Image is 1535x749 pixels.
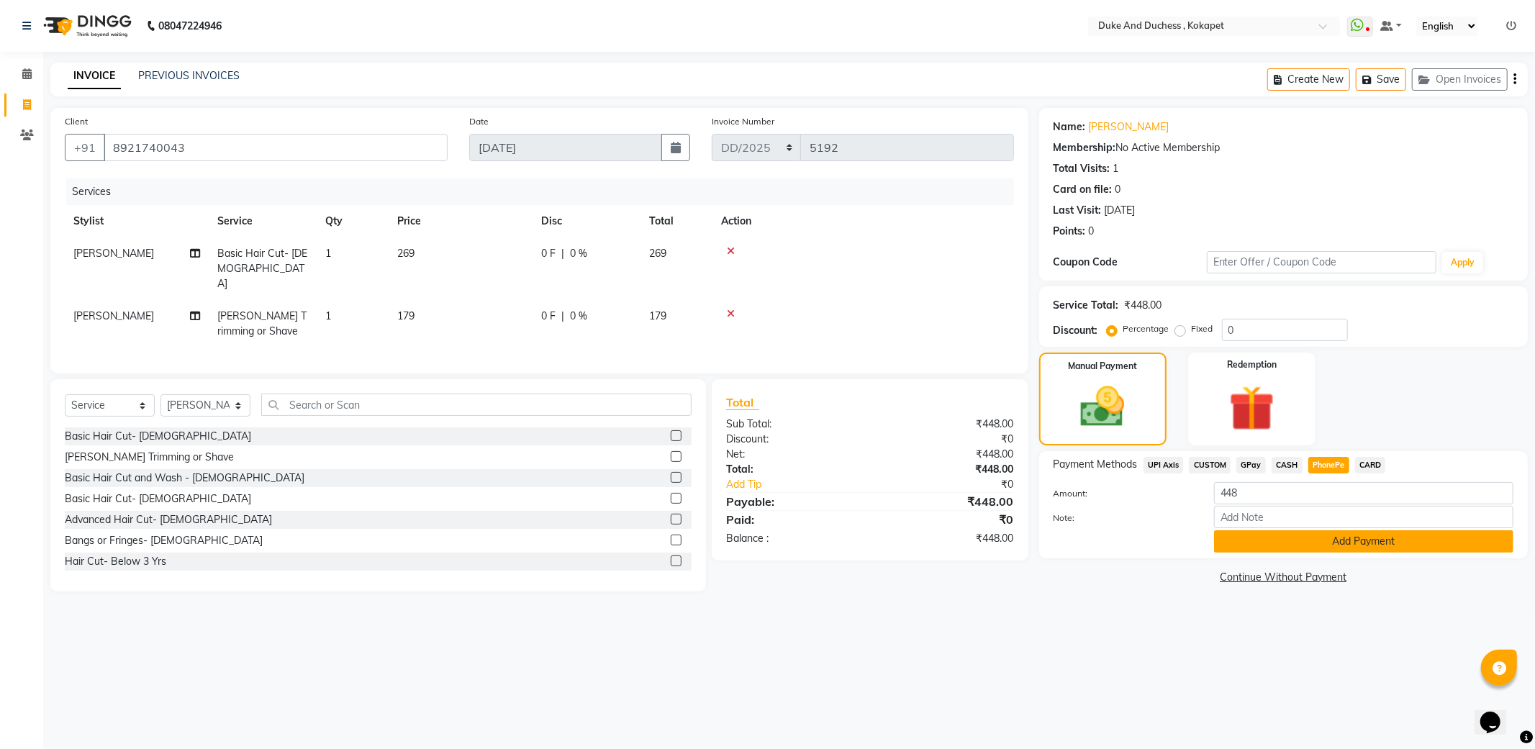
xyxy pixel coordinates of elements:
div: Total Visits: [1054,161,1110,176]
div: [PERSON_NAME] Trimming or Shave [65,450,234,465]
input: Amount [1214,482,1513,504]
label: Note: [1043,512,1203,525]
div: [DATE] [1105,203,1136,218]
button: Create New [1267,68,1350,91]
span: 1 [325,247,331,260]
b: 08047224946 [158,6,222,46]
div: Points: [1054,224,1086,239]
label: Percentage [1123,322,1169,335]
div: Membership: [1054,140,1116,155]
div: ₹0 [896,477,1025,492]
div: ₹448.00 [870,493,1025,510]
div: 1 [1113,161,1119,176]
div: ₹0 [870,511,1025,528]
div: Coupon Code [1054,255,1207,270]
button: Add Payment [1214,530,1513,553]
th: Total [640,205,712,237]
div: ₹448.00 [870,447,1025,462]
th: Qty [317,205,389,237]
div: Bangs or Fringes- [DEMOGRAPHIC_DATA] [65,533,263,548]
span: Total [726,395,759,410]
div: Hair Cut- Below 3 Yrs [65,554,166,569]
div: Net: [715,447,870,462]
label: Fixed [1192,322,1213,335]
input: Search or Scan [261,394,692,416]
label: Amount: [1043,487,1203,500]
span: [PERSON_NAME] Trimming or Shave [217,309,307,337]
span: UPI Axis [1144,457,1184,473]
th: Stylist [65,205,209,237]
span: [PERSON_NAME] [73,309,154,322]
label: Invoice Number [712,115,774,128]
iframe: chat widget [1475,691,1521,735]
span: 0 F [541,309,556,324]
div: 0 [1115,182,1121,197]
span: CARD [1355,457,1386,473]
div: Card on file: [1054,182,1113,197]
img: _gift.svg [1215,380,1289,437]
div: Service Total: [1054,298,1119,313]
span: 269 [649,247,666,260]
span: 179 [649,309,666,322]
label: Client [65,115,88,128]
div: ₹0 [870,432,1025,447]
a: INVOICE [68,63,121,89]
span: 0 % [570,246,587,261]
input: Search by Name/Mobile/Email/Code [104,134,448,161]
div: Last Visit: [1054,203,1102,218]
span: 179 [397,309,415,322]
span: CASH [1272,457,1303,473]
button: Apply [1442,252,1483,273]
div: Paid: [715,511,870,528]
img: logo [37,6,135,46]
span: [PERSON_NAME] [73,247,154,260]
span: PhonePe [1308,457,1349,473]
span: 0 F [541,246,556,261]
a: [PERSON_NAME] [1089,119,1169,135]
a: Continue Without Payment [1042,570,1525,585]
div: Discount: [1054,323,1098,338]
span: 1 [325,309,331,322]
div: Payable: [715,493,870,510]
div: ₹448.00 [870,531,1025,546]
label: Redemption [1227,358,1277,371]
div: Services [66,178,1025,205]
div: ₹448.00 [1125,298,1162,313]
span: Basic Hair Cut- [DEMOGRAPHIC_DATA] [217,247,307,290]
a: PREVIOUS INVOICES [138,69,240,82]
span: | [561,309,564,324]
span: GPay [1236,457,1266,473]
th: Disc [533,205,640,237]
div: Sub Total: [715,417,870,432]
div: ₹448.00 [870,417,1025,432]
div: Advanced Hair Cut- [DEMOGRAPHIC_DATA] [65,512,272,527]
input: Enter Offer / Coupon Code [1207,251,1437,273]
th: Action [712,205,1014,237]
div: Total: [715,462,870,477]
a: Add Tip [715,477,896,492]
span: CUSTOM [1189,457,1231,473]
label: Manual Payment [1068,360,1137,373]
th: Service [209,205,317,237]
button: Open Invoices [1412,68,1508,91]
div: Discount: [715,432,870,447]
span: | [561,246,564,261]
button: Save [1356,68,1406,91]
div: ₹448.00 [870,462,1025,477]
div: Basic Hair Cut and Wash - [DEMOGRAPHIC_DATA] [65,471,304,486]
div: Basic Hair Cut- [DEMOGRAPHIC_DATA] [65,429,251,444]
img: _cash.svg [1067,381,1138,432]
div: 0 [1089,224,1095,239]
div: Name: [1054,119,1086,135]
div: No Active Membership [1054,140,1513,155]
input: Add Note [1214,506,1513,528]
label: Date [469,115,489,128]
button: +91 [65,134,105,161]
span: 269 [397,247,415,260]
span: Payment Methods [1054,457,1138,472]
th: Price [389,205,533,237]
div: Balance : [715,531,870,546]
span: 0 % [570,309,587,324]
div: Basic Hair Cut- [DEMOGRAPHIC_DATA] [65,491,251,507]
